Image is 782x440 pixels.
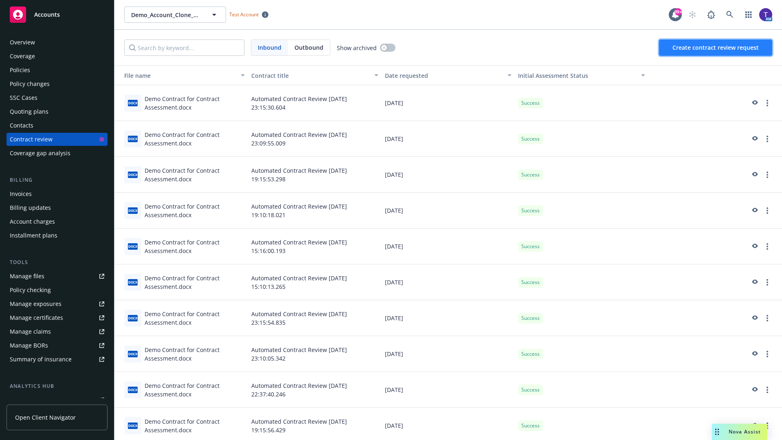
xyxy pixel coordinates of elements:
div: [DATE] [382,121,515,157]
button: Nova Assist [712,424,767,440]
a: preview [749,242,759,251]
div: [DATE] [382,372,515,408]
div: Account charges [10,215,55,228]
span: Test Account [229,11,259,18]
a: more [762,313,772,323]
div: Demo Contract for Contract Assessment.docx [145,130,245,147]
a: Start snowing [684,7,701,23]
a: Manage claims [7,325,108,338]
div: Coverage gap analysis [10,147,70,160]
a: Manage certificates [7,311,108,324]
span: Success [521,243,540,250]
div: Date requested [385,71,503,80]
button: Demo_Account_Clone_QA_CR_Tests_Demo [124,7,226,23]
div: [DATE] [382,300,515,336]
a: Manage exposures [7,297,108,310]
a: Loss summary generator [7,394,108,407]
a: more [762,385,772,395]
a: SSC Cases [7,91,108,104]
a: Contacts [7,119,108,132]
span: docx [128,351,138,357]
div: Demo Contract for Contract Assessment.docx [145,202,245,219]
a: preview [749,206,759,216]
a: more [762,206,772,216]
a: preview [749,349,759,359]
div: Demo Contract for Contract Assessment.docx [145,345,245,363]
span: Success [521,422,540,429]
a: more [762,421,772,431]
span: Open Client Navigator [15,413,76,422]
div: Automated Contract Review [DATE] 19:10:18.021 [248,193,382,229]
span: Success [521,279,540,286]
img: photo [759,8,772,21]
div: Demo Contract for Contract Assessment.docx [145,95,245,112]
button: Contract title [248,66,382,85]
div: [DATE] [382,264,515,300]
div: Automated Contract Review [DATE] 23:09:55.009 [248,121,382,157]
div: [DATE] [382,157,515,193]
span: Initial Assessment Status [518,72,588,79]
div: Demo Contract for Contract Assessment.docx [145,381,245,398]
a: preview [749,134,759,144]
div: 99+ [674,8,682,15]
div: Automated Contract Review [DATE] 23:15:54.835 [248,300,382,336]
span: docx [128,136,138,142]
a: more [762,242,772,251]
a: more [762,98,772,108]
a: Policies [7,64,108,77]
div: Manage claims [10,325,51,338]
div: Summary of insurance [10,353,72,366]
a: preview [749,313,759,323]
a: more [762,134,772,144]
a: Installment plans [7,229,108,242]
a: more [762,349,772,359]
div: Automated Contract Review [DATE] 19:15:53.298 [248,157,382,193]
a: Manage files [7,270,108,283]
span: Nova Assist [729,428,761,435]
a: Contract review [7,133,108,146]
a: Billing updates [7,201,108,214]
div: Drag to move [712,424,722,440]
div: [DATE] [382,85,515,121]
a: Policy checking [7,284,108,297]
a: Account charges [7,215,108,228]
div: Billing updates [10,201,51,214]
a: Switch app [740,7,757,23]
a: Accounts [7,3,108,26]
span: Inbound [251,40,288,55]
div: Automated Contract Review [DATE] 15:16:00.193 [248,229,382,264]
div: Manage files [10,270,44,283]
span: Success [521,135,540,143]
span: Success [521,171,540,178]
a: preview [749,421,759,431]
a: more [762,277,772,287]
span: Accounts [34,11,60,18]
div: Contract title [251,71,369,80]
div: [DATE] [382,229,515,264]
span: docx [128,172,138,178]
div: Policy checking [10,284,51,297]
a: Search [722,7,738,23]
div: Invoices [10,187,32,200]
span: Success [521,99,540,107]
div: [DATE] [382,336,515,372]
span: docx [128,279,138,285]
a: Coverage gap analysis [7,147,108,160]
div: Policy changes [10,77,50,90]
a: preview [749,98,759,108]
a: Policy changes [7,77,108,90]
span: Success [521,386,540,394]
span: Create contract review request [672,44,759,51]
a: Summary of insurance [7,353,108,366]
a: Overview [7,36,108,49]
div: Automated Contract Review [DATE] 22:37:40.246 [248,372,382,408]
div: Demo Contract for Contract Assessment.docx [145,310,245,327]
a: Report a Bug [703,7,719,23]
div: Demo Contract for Contract Assessment.docx [145,417,245,434]
div: File name [118,71,236,80]
div: Demo Contract for Contract Assessment.docx [145,166,245,183]
a: Quoting plans [7,105,108,118]
button: Create contract review request [659,40,772,56]
div: SSC Cases [10,91,37,104]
